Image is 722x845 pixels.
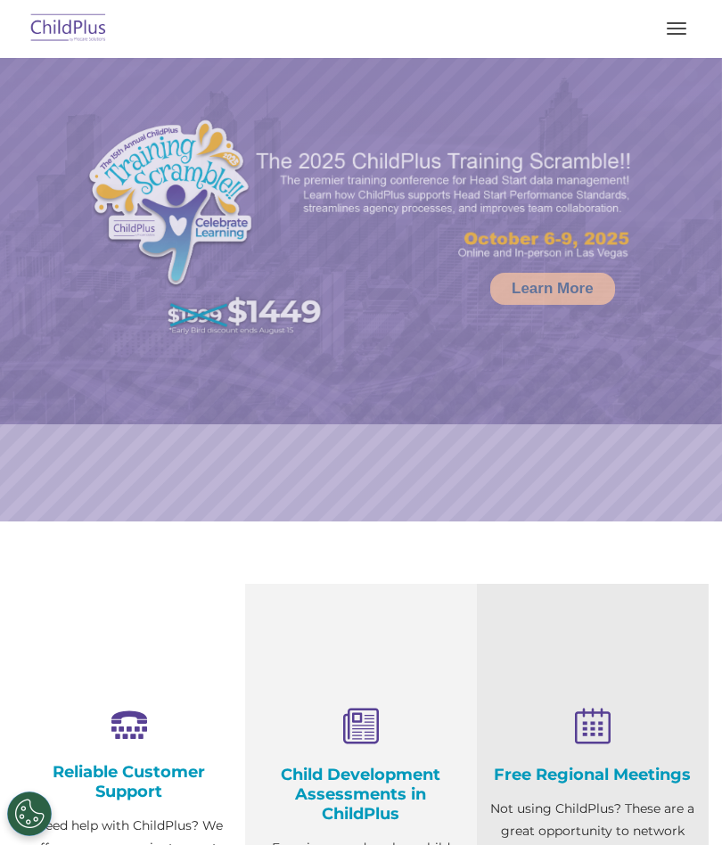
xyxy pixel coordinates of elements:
h4: Child Development Assessments in ChildPlus [258,765,464,824]
button: Cookies Settings [7,792,52,836]
h4: Free Regional Meetings [490,765,695,784]
h4: Reliable Customer Support [27,762,232,801]
a: Learn More [490,273,615,305]
img: ChildPlus by Procare Solutions [27,8,111,50]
